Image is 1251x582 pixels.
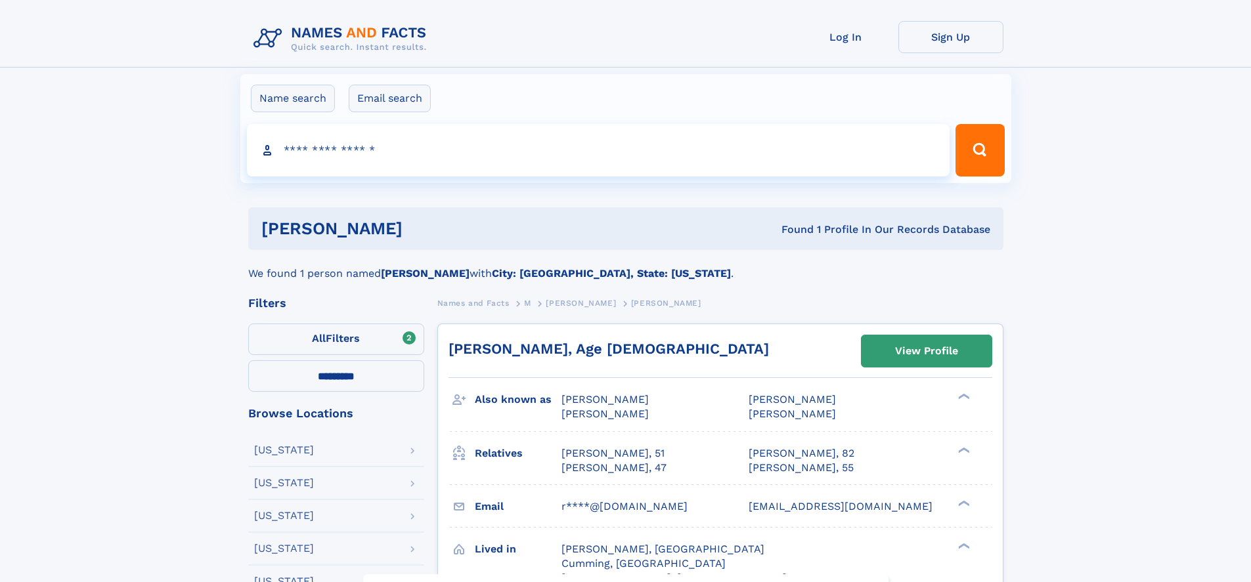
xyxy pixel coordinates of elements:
[749,461,854,475] a: [PERSON_NAME], 55
[898,21,1003,53] a: Sign Up
[475,538,561,560] h3: Lived in
[631,299,701,308] span: [PERSON_NAME]
[862,335,992,367] a: View Profile
[437,295,510,311] a: Names and Facts
[381,267,470,280] b: [PERSON_NAME]
[449,341,769,357] a: [PERSON_NAME], Age [DEMOGRAPHIC_DATA]
[254,445,314,455] div: [US_STATE]
[524,295,531,311] a: M
[475,442,561,465] h3: Relatives
[492,267,731,280] b: City: [GEOGRAPHIC_DATA], State: [US_STATE]
[561,543,764,555] span: [PERSON_NAME], [GEOGRAPHIC_DATA]
[254,510,314,521] div: [US_STATE]
[561,407,649,420] span: [PERSON_NAME]
[247,124,950,177] input: search input
[248,407,424,419] div: Browse Locations
[561,461,667,475] a: [PERSON_NAME], 47
[546,299,616,308] span: [PERSON_NAME]
[955,124,1004,177] button: Search Button
[895,336,958,366] div: View Profile
[248,297,424,309] div: Filters
[561,557,726,570] span: Cumming, [GEOGRAPHIC_DATA]
[546,295,616,311] a: [PERSON_NAME]
[312,332,326,344] span: All
[955,541,971,550] div: ❯
[955,499,971,507] div: ❯
[254,543,314,554] div: [US_STATE]
[749,500,933,512] span: [EMAIL_ADDRESS][DOMAIN_NAME]
[475,388,561,411] h3: Also known as
[251,85,335,112] label: Name search
[955,446,971,454] div: ❯
[248,21,437,56] img: Logo Names and Facts
[749,446,854,461] a: [PERSON_NAME], 82
[592,222,990,237] div: Found 1 Profile In Our Records Database
[524,299,531,308] span: M
[248,250,1003,281] div: We found 1 person named with .
[793,21,898,53] a: Log In
[561,393,649,405] span: [PERSON_NAME]
[254,478,314,488] div: [US_STATE]
[349,85,431,112] label: Email search
[475,495,561,518] h3: Email
[561,446,665,461] a: [PERSON_NAME], 51
[749,407,836,420] span: [PERSON_NAME]
[261,220,592,237] h1: [PERSON_NAME]
[955,392,971,401] div: ❯
[248,323,424,355] label: Filters
[749,393,836,405] span: [PERSON_NAME]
